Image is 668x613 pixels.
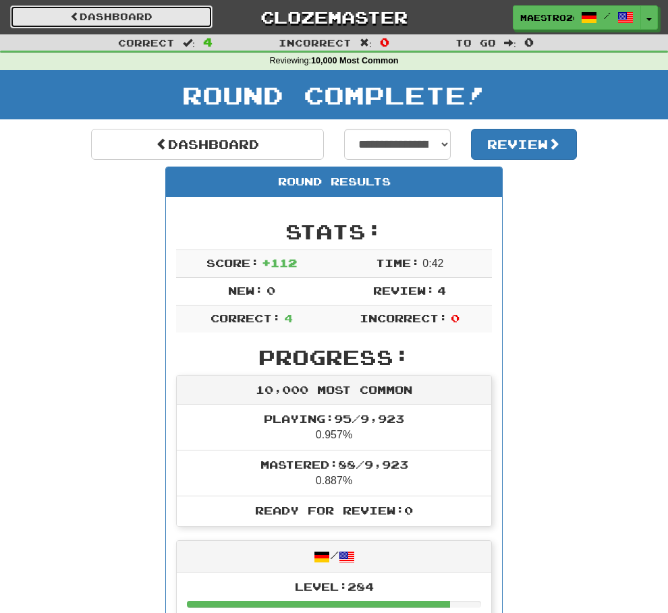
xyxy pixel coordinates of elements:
[360,312,447,324] span: Incorrect:
[360,38,372,47] span: :
[513,5,641,30] a: Maestro2603 /
[203,35,213,49] span: 4
[422,258,443,269] span: 0 : 42
[380,35,389,49] span: 0
[455,37,496,49] span: To go
[295,580,374,593] span: Level: 284
[604,11,611,20] span: /
[437,284,446,297] span: 4
[260,458,408,471] span: Mastered: 88 / 9,923
[166,167,502,197] div: Round Results
[10,5,213,28] a: Dashboard
[228,284,263,297] span: New:
[177,541,491,573] div: /
[471,129,578,160] button: Review
[311,56,398,65] strong: 10,000 Most Common
[284,312,293,324] span: 4
[211,312,281,324] span: Correct:
[376,256,420,269] span: Time:
[118,37,175,49] span: Correct
[176,221,492,243] h2: Stats:
[233,5,435,29] a: Clozemaster
[206,256,259,269] span: Score:
[262,256,297,269] span: + 112
[255,504,413,517] span: Ready for Review: 0
[373,284,435,297] span: Review:
[177,450,491,496] li: 0.887%
[5,82,663,109] h1: Round Complete!
[279,37,352,49] span: Incorrect
[524,35,534,49] span: 0
[264,412,404,425] span: Playing: 95 / 9,923
[451,312,460,324] span: 0
[91,129,324,160] a: Dashboard
[520,11,574,24] span: Maestro2603
[267,284,275,297] span: 0
[504,38,516,47] span: :
[183,38,195,47] span: :
[176,346,492,368] h2: Progress:
[177,376,491,405] div: 10,000 Most Common
[177,405,491,450] li: 0.957%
